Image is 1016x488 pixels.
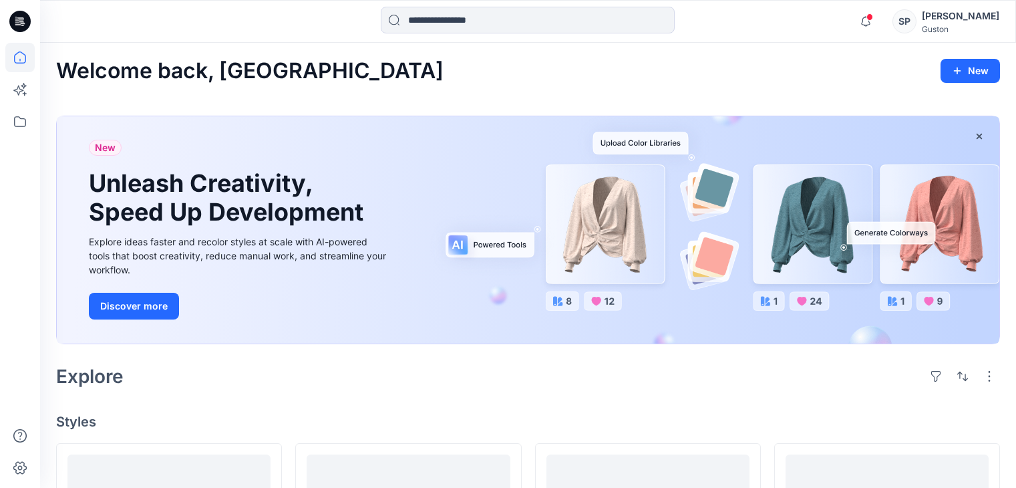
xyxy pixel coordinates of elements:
h2: Explore [56,366,124,387]
span: New [95,140,116,156]
a: Discover more [89,293,389,320]
div: Guston [922,24,999,34]
button: New [941,59,1000,83]
button: Discover more [89,293,179,320]
h1: Unleash Creativity, Speed Up Development [89,169,369,227]
div: [PERSON_NAME] [922,8,999,24]
h2: Welcome back, [GEOGRAPHIC_DATA] [56,59,444,84]
div: SP [892,9,916,33]
div: Explore ideas faster and recolor styles at scale with AI-powered tools that boost creativity, red... [89,235,389,277]
h4: Styles [56,414,1000,430]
